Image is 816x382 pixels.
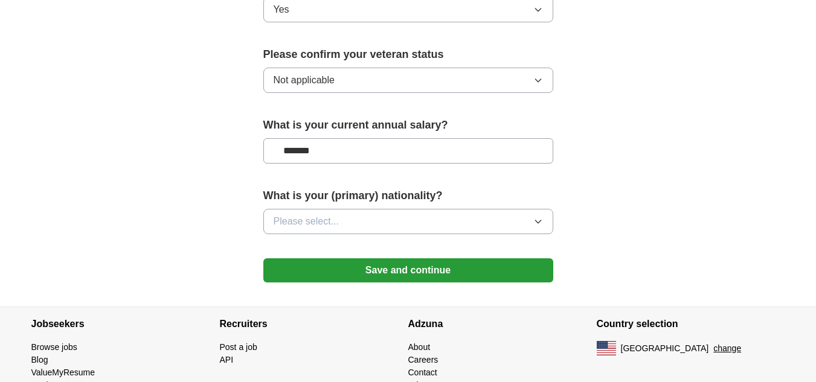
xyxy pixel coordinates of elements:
[31,355,48,364] a: Blog
[263,68,553,93] button: Not applicable
[274,73,335,88] span: Not applicable
[408,342,431,352] a: About
[408,368,437,377] a: Contact
[263,188,553,204] label: What is your (primary) nationality?
[220,355,234,364] a: API
[31,342,77,352] a: Browse jobs
[408,355,439,364] a: Careers
[274,2,289,17] span: Yes
[263,46,553,63] label: Please confirm your veteran status
[31,368,95,377] a: ValueMyResume
[274,214,339,229] span: Please select...
[263,209,553,234] button: Please select...
[220,342,257,352] a: Post a job
[597,307,785,341] h4: Country selection
[621,342,709,355] span: [GEOGRAPHIC_DATA]
[597,341,616,355] img: US flag
[263,258,553,282] button: Save and continue
[713,342,741,355] button: change
[263,117,553,133] label: What is your current annual salary?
